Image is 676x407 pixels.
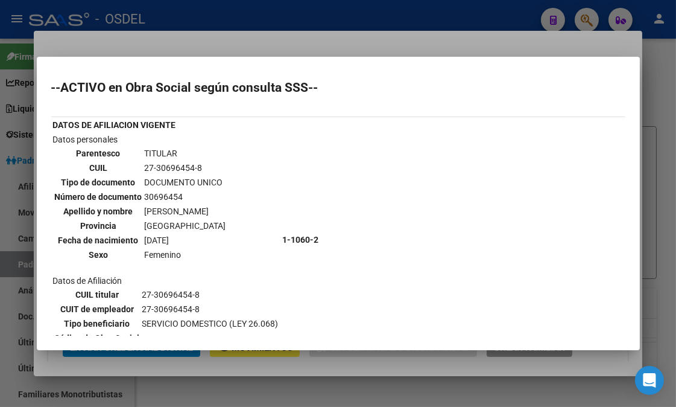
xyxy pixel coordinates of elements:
[144,147,227,160] td: TITULAR
[144,219,227,232] td: [GEOGRAPHIC_DATA]
[54,176,143,189] th: Tipo de documento
[54,332,141,345] th: Código de Obra Social
[144,205,227,218] td: [PERSON_NAME]
[52,133,281,347] td: Datos personales Datos de Afiliación
[54,161,143,175] th: CUIL
[144,161,227,175] td: 27-30696454-8
[54,303,141,316] th: CUIT de empleador
[142,288,279,301] td: 27-30696454-8
[142,317,279,330] td: SERVICIO DOMESTICO (LEY 26.068)
[635,366,664,395] div: Open Intercom Messenger
[54,190,143,203] th: Número de documento
[54,234,143,247] th: Fecha de nacimiento
[144,190,227,203] td: 30696454
[54,219,143,232] th: Provincia
[144,248,227,261] td: Femenino
[283,235,319,245] b: 1-1060-2
[54,317,141,330] th: Tipo beneficiario
[144,234,227,247] td: [DATE]
[54,248,143,261] th: Sexo
[54,205,143,218] th: Apellido y nombre
[51,82,625,94] h2: --ACTIVO en Obra Social según consulta SSS--
[142,303,279,316] td: 27-30696454-8
[54,288,141,301] th: CUIL titular
[54,147,143,160] th: Parentesco
[144,176,227,189] td: DOCUMENTO UNICO
[53,120,176,130] b: DATOS DE AFILIACION VIGENTE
